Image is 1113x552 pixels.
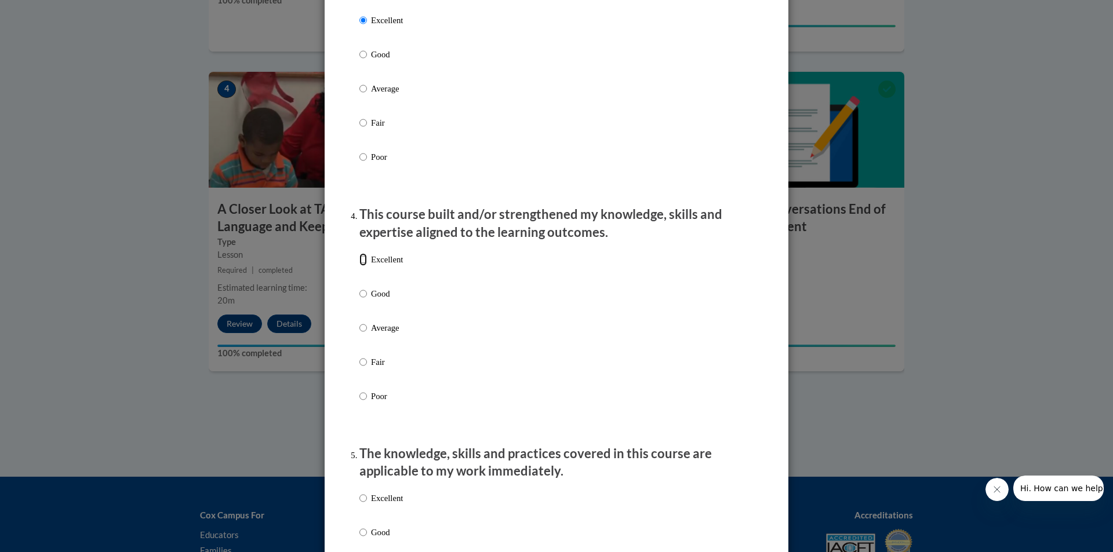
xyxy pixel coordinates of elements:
input: Fair [359,356,367,368]
p: Average [371,82,403,95]
input: Good [359,287,367,300]
iframe: Message from company [1013,476,1104,501]
input: Good [359,48,367,61]
p: Poor [371,151,403,163]
iframe: Close message [985,478,1009,501]
span: Hi. How can we help? [7,8,94,17]
p: This course built and/or strengthened my knowledge, skills and expertise aligned to the learning ... [359,206,754,242]
input: Poor [359,151,367,163]
input: Poor [359,390,367,403]
p: Good [371,526,403,539]
p: Fair [371,116,403,129]
p: Excellent [371,253,403,266]
p: Average [371,321,403,334]
input: Fair [359,116,367,129]
input: Excellent [359,253,367,266]
input: Good [359,526,367,539]
p: Poor [371,390,403,403]
p: Excellent [371,492,403,505]
input: Excellent [359,492,367,505]
p: Good [371,48,403,61]
input: Excellent [359,14,367,27]
p: Good [371,287,403,300]
input: Average [359,321,367,334]
p: Excellent [371,14,403,27]
input: Average [359,82,367,95]
p: The knowledge, skills and practices covered in this course are applicable to my work immediately. [359,445,754,481]
p: Fair [371,356,403,368]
